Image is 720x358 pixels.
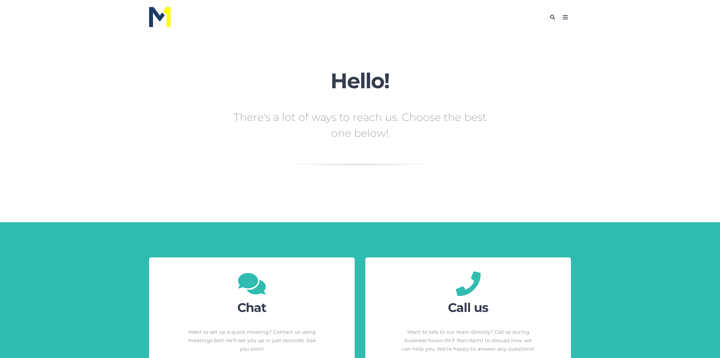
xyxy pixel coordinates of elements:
[400,328,537,353] p: Want to talk to our team directly? Call us during business hours (M-F 9am-6pm) to discuss how we ...
[230,109,490,141] p: There's a lot of ways to reach us. Choose the best one below!
[149,7,171,27] img: M1 Logo - Blue Letters - for Light Backgrounds
[183,328,320,353] p: Want to set up a quick meeting? Contact us using meetings bot! He'll set you up in just seconds. ...
[230,69,490,92] h2: Hello!
[400,300,537,316] h2: Call us
[183,300,320,316] h2: Chat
